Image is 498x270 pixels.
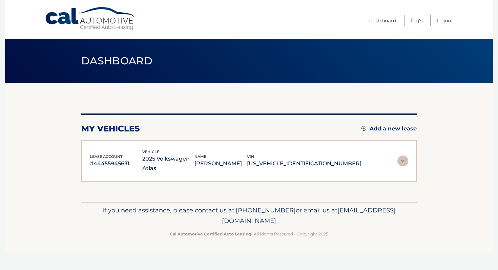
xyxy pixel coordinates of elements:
a: Dashboard [369,15,396,26]
p: If you need assistance, please contact us at: or email us at [86,205,412,227]
span: vin [247,154,254,159]
a: Cal Automotive [45,7,136,31]
p: [US_VEHICLE_IDENTIFICATION_NUMBER] [247,159,361,168]
a: FAQ's [411,15,422,26]
a: Add a new lease [361,125,417,132]
span: lease account [90,154,123,159]
p: [PERSON_NAME] [194,159,247,168]
strong: Cal Automotive Certified Auto Leasing [170,231,251,236]
p: #44455945631 [90,159,142,168]
img: accordion-rest.svg [397,155,408,166]
span: vehicle [142,149,159,154]
span: [PHONE_NUMBER] [236,206,296,214]
img: add.svg [361,126,366,131]
h2: my vehicles [81,124,140,134]
p: - All Rights Reserved - Copyright 2025 [86,230,412,237]
span: Dashboard [81,55,152,67]
span: name [194,154,206,159]
p: 2025 Volkswagen Atlas [142,154,195,173]
a: Logout [437,15,453,26]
